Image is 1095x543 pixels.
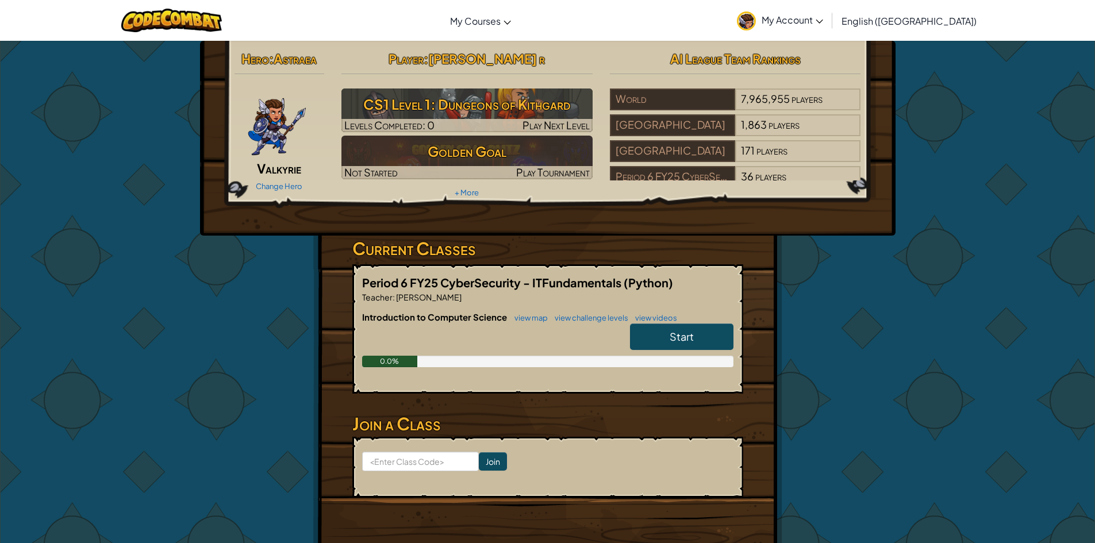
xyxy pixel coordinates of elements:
[269,51,274,67] span: :
[241,51,269,67] span: Hero
[389,51,424,67] span: Player
[762,14,823,26] span: My Account
[352,411,743,437] h3: Join a Class
[509,313,548,322] a: view map
[741,92,790,105] span: 7,965,955
[444,5,517,36] a: My Courses
[836,5,982,36] a: English ([GEOGRAPHIC_DATA])
[624,275,673,290] span: (Python)
[549,313,628,322] a: view challenge levels
[256,182,302,191] a: Change Hero
[756,144,787,157] span: players
[792,92,823,105] span: players
[610,151,861,164] a: [GEOGRAPHIC_DATA]171players
[755,170,786,183] span: players
[362,356,418,367] div: 0.0%
[341,91,593,117] h3: CS1 Level 1: Dungeons of Kithgard
[341,136,593,179] a: Golden GoalNot StartedPlay Tournament
[362,452,479,471] input: <Enter Class Code>
[344,118,435,132] span: Levels Completed: 0
[610,99,861,113] a: World7,965,955players
[670,330,694,343] span: Start
[450,15,501,27] span: My Courses
[741,144,755,157] span: 171
[352,236,743,261] h3: Current Classes
[842,15,977,27] span: English ([GEOGRAPHIC_DATA])
[121,9,222,32] img: CodeCombat logo
[455,188,479,197] a: + More
[522,118,590,132] span: Play Next Level
[393,292,395,302] span: :
[424,51,428,67] span: :
[610,166,735,188] div: Period 6 FY25 CyberSecurity - ITFundamentals
[257,160,301,176] span: Valkyrie
[395,292,462,302] span: [PERSON_NAME]
[610,177,861,190] a: Period 6 FY25 CyberSecurity - ITFundamentals36players
[362,275,624,290] span: Period 6 FY25 CyberSecurity - ITFundamentals
[344,165,398,179] span: Not Started
[341,88,593,132] img: CS1 Level 1: Dungeons of Kithgard
[741,170,754,183] span: 36
[274,51,317,67] span: Astraea
[516,165,590,179] span: Play Tournament
[741,118,767,131] span: 1,863
[610,125,861,138] a: [GEOGRAPHIC_DATA]1,863players
[428,51,545,67] span: [PERSON_NAME] r
[670,51,801,67] span: AI League Team Rankings
[341,138,593,164] h3: Golden Goal
[362,292,393,302] span: Teacher
[341,136,593,179] img: Golden Goal
[247,88,307,157] img: ValkyriePose.png
[479,452,507,471] input: Join
[362,311,509,322] span: Introduction to Computer Science
[769,118,800,131] span: players
[341,88,593,132] a: Play Next Level
[610,140,735,162] div: [GEOGRAPHIC_DATA]
[737,11,756,30] img: avatar
[629,313,677,322] a: view videos
[610,88,735,110] div: World
[731,2,829,38] a: My Account
[610,114,735,136] div: [GEOGRAPHIC_DATA]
